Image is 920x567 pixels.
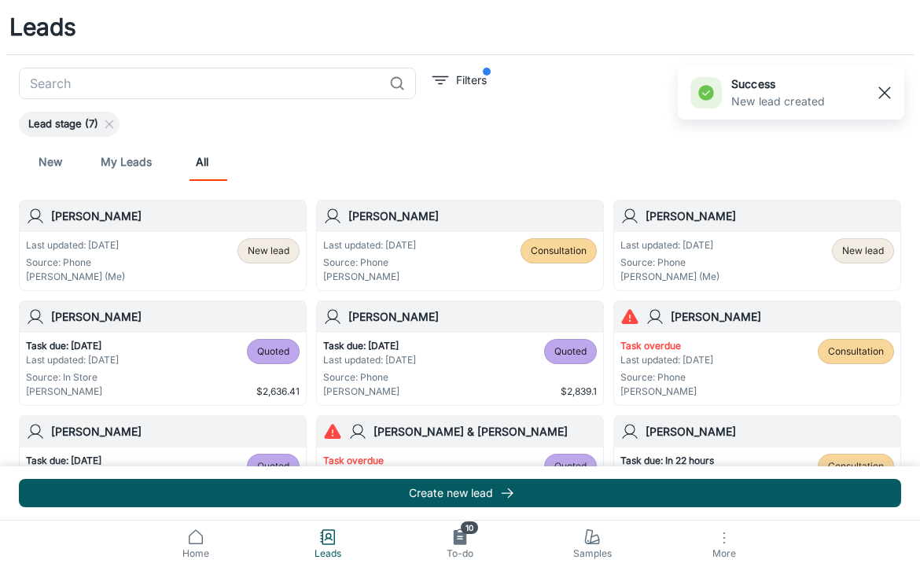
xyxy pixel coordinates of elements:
[26,256,125,270] p: Source: Phone
[19,200,307,291] a: [PERSON_NAME]Last updated: [DATE]Source: Phone[PERSON_NAME] (Me)New lead
[19,116,108,132] span: Lead stage (7)
[620,339,713,353] p: Task overdue
[26,385,119,399] p: [PERSON_NAME]
[646,208,894,225] h6: [PERSON_NAME]
[323,385,416,399] p: [PERSON_NAME]
[323,353,416,367] p: Last updated: [DATE]
[9,9,76,45] h1: Leads
[257,344,289,359] span: Quoted
[183,143,221,181] a: All
[554,459,587,473] span: Quoted
[51,308,300,326] h6: [PERSON_NAME]
[256,385,300,399] span: $2,636.41
[456,72,487,89] p: Filters
[561,385,597,399] span: $2,839.1
[26,353,119,367] p: Last updated: [DATE]
[658,521,790,567] button: More
[646,423,894,440] h6: [PERSON_NAME]
[620,370,713,385] p: Source: Phone
[731,75,825,93] h6: success
[271,547,385,561] span: Leads
[535,547,649,561] span: Samples
[842,244,884,258] span: New lead
[348,308,597,326] h6: [PERSON_NAME]
[316,200,604,291] a: [PERSON_NAME]Last updated: [DATE]Source: Phone[PERSON_NAME]Consultation
[19,479,901,507] button: Create new lead
[26,238,125,252] p: Last updated: [DATE]
[19,300,307,406] a: [PERSON_NAME]Task due: [DATE]Last updated: [DATE]Source: In Store[PERSON_NAME]Quoted$2,636.41
[19,112,120,137] div: Lead stage (7)
[403,547,517,561] span: To-do
[130,521,262,567] a: Home
[613,200,901,291] a: [PERSON_NAME]Last updated: [DATE]Source: Phone[PERSON_NAME] (Me)New lead
[348,208,597,225] h6: [PERSON_NAME]
[316,300,604,406] a: [PERSON_NAME]Task due: [DATE]Last updated: [DATE]Source: Phone[PERSON_NAME]Quoted$2,839.1
[461,521,478,534] span: 10
[620,353,713,367] p: Last updated: [DATE]
[26,370,119,385] p: Source: In Store
[620,385,713,399] p: [PERSON_NAME]
[429,68,491,93] button: filter
[19,415,307,521] a: [PERSON_NAME]Task due: [DATE]Last updated: [DATE] ([DATE])Source: Phone[PERSON_NAME]Quoted$11,103.52
[828,459,884,473] span: Consultation
[323,339,416,353] p: Task due: [DATE]
[671,308,894,326] h6: [PERSON_NAME]
[323,370,416,385] p: Source: Phone
[248,244,289,258] span: New lead
[394,521,526,567] a: 10To-do
[51,423,300,440] h6: [PERSON_NAME]
[26,454,158,468] p: Task due: [DATE]
[620,238,719,252] p: Last updated: [DATE]
[19,68,383,99] input: Search
[613,300,901,406] a: [PERSON_NAME]Task overdueLast updated: [DATE]Source: Phone[PERSON_NAME]Consultation
[731,93,825,110] p: New lead created
[554,344,587,359] span: Quoted
[323,238,416,252] p: Last updated: [DATE]
[668,547,781,559] span: More
[620,270,719,284] p: [PERSON_NAME] (Me)
[26,270,125,284] p: [PERSON_NAME] (Me)
[374,423,597,440] h6: [PERSON_NAME] & [PERSON_NAME]
[101,143,152,181] a: My Leads
[316,415,604,521] a: [PERSON_NAME] & [PERSON_NAME]Task overdueLast updated: [DATE] ([DATE])Source: In Store[PERSON_NAM...
[323,454,455,468] p: Task overdue
[613,415,901,521] a: [PERSON_NAME]Task due: In 22 hoursLast updated: [DATE] ([DATE])Source: Phone[PERSON_NAME]Consulta...
[323,270,416,284] p: [PERSON_NAME]
[257,459,289,473] span: Quoted
[51,208,300,225] h6: [PERSON_NAME]
[139,547,252,561] span: Home
[31,143,69,181] a: New
[620,454,753,468] p: Task due: In 22 hours
[620,256,719,270] p: Source: Phone
[828,344,884,359] span: Consultation
[526,521,658,567] a: Samples
[323,256,416,270] p: Source: Phone
[26,339,119,353] p: Task due: [DATE]
[531,244,587,258] span: Consultation
[262,521,394,567] a: Leads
